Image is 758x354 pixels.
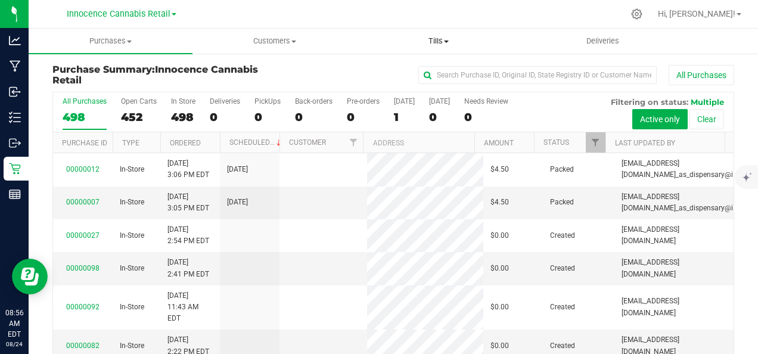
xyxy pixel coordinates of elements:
a: Type [122,139,139,147]
inline-svg: Inbound [9,86,21,98]
a: 00000027 [66,231,100,240]
span: In-Store [120,302,144,313]
span: [DATE] 3:05 PM EDT [167,191,209,214]
div: [DATE] [429,97,450,105]
span: [EMAIL_ADDRESS][DOMAIN_NAME]_as_dispensary@i [622,158,733,181]
span: Created [550,340,575,352]
inline-svg: Inventory [9,111,21,123]
div: Needs Review [464,97,508,105]
span: [EMAIL_ADDRESS][DOMAIN_NAME] [622,257,726,280]
button: Active only [632,109,688,129]
inline-svg: Retail [9,163,21,175]
iframe: Resource center [12,259,48,294]
span: In-Store [120,197,144,208]
div: 0 [464,110,508,124]
span: $4.50 [490,197,509,208]
span: [DATE] 3:06 PM EDT [167,158,209,181]
span: $0.00 [490,302,509,313]
input: Search Purchase ID, Original ID, State Registry ID or Customer Name... [418,66,657,84]
a: Last Updated By [615,139,675,147]
span: [DATE] 2:54 PM EDT [167,224,209,247]
span: [DATE] [227,197,248,208]
a: Purchase ID [62,139,107,147]
span: Created [550,302,575,313]
p: 08:56 AM EDT [5,308,23,340]
span: In-Store [120,263,144,274]
a: Customer [289,138,326,147]
div: Back-orders [295,97,333,105]
div: 452 [121,110,157,124]
a: Amount [484,139,514,147]
div: Deliveries [210,97,240,105]
span: Hi, [PERSON_NAME]! [658,9,735,18]
a: Filter [586,132,605,153]
span: Customers [193,36,356,46]
span: Filtering on status: [611,97,688,107]
a: Tills [357,29,521,54]
a: 00000007 [66,198,100,206]
a: 00000092 [66,303,100,311]
span: In-Store [120,164,144,175]
div: 0 [210,110,240,124]
div: 0 [429,110,450,124]
span: [EMAIL_ADDRESS][DOMAIN_NAME]_as_dispensary@i [622,191,733,214]
div: 0 [347,110,380,124]
span: $0.00 [490,230,509,241]
div: 0 [295,110,333,124]
div: All Purchases [63,97,107,105]
span: Innocence Cannabis Retail [67,9,170,19]
a: Status [543,138,569,147]
h3: Purchase Summary: [52,64,279,85]
div: Manage settings [629,8,644,20]
span: [EMAIL_ADDRESS][DOMAIN_NAME] [622,224,726,247]
span: Packed [550,197,574,208]
button: Clear [689,109,724,129]
span: Created [550,230,575,241]
inline-svg: Reports [9,188,21,200]
div: Pre-orders [347,97,380,105]
a: 00000012 [66,165,100,173]
div: In Store [171,97,195,105]
span: [EMAIL_ADDRESS][DOMAIN_NAME] [622,296,726,318]
button: All Purchases [669,65,734,85]
span: $4.50 [490,164,509,175]
a: Ordered [170,139,201,147]
div: PickUps [254,97,281,105]
span: [DATE] 11:43 AM EDT [167,290,213,325]
span: In-Store [120,230,144,241]
a: Filter [343,132,363,153]
span: $0.00 [490,263,509,274]
p: 08/24 [5,340,23,349]
th: Address [363,132,474,153]
div: 498 [63,110,107,124]
div: 0 [254,110,281,124]
span: [DATE] [227,164,248,175]
a: Deliveries [521,29,685,54]
inline-svg: Manufacturing [9,60,21,72]
span: Tills [358,36,520,46]
span: Deliveries [570,36,635,46]
a: 00000082 [66,341,100,350]
span: $0.00 [490,340,509,352]
span: Innocence Cannabis Retail [52,64,258,86]
div: 498 [171,110,195,124]
span: Multiple [691,97,724,107]
inline-svg: Outbound [9,137,21,149]
inline-svg: Analytics [9,35,21,46]
a: Purchases [29,29,192,54]
span: In-Store [120,340,144,352]
a: 00000098 [66,264,100,272]
span: Packed [550,164,574,175]
span: Purchases [29,36,192,46]
div: Open Carts [121,97,157,105]
a: Customers [192,29,356,54]
div: 1 [394,110,415,124]
div: [DATE] [394,97,415,105]
span: [DATE] 2:41 PM EDT [167,257,209,280]
span: Created [550,263,575,274]
a: Scheduled [229,138,284,147]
